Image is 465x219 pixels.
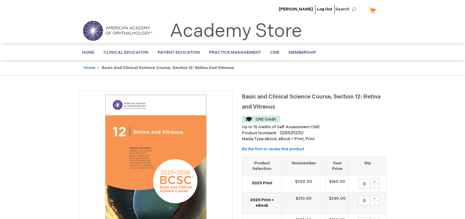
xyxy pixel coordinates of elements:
[245,180,279,186] strong: 2025 Print
[317,7,332,12] a: Log Out
[370,201,379,206] div: -
[82,50,94,55] span: Home
[242,94,380,110] span: Basic and Clinical Science Course, Section 12: Retina and Vitreous
[370,179,379,184] div: +
[158,50,200,55] span: Patient Education
[102,65,234,70] strong: Basic and Clinical Science Course, Section 12: Retina and Vitreous
[289,50,316,55] span: Membership
[104,50,148,55] span: Clinical Education
[84,65,95,70] a: Home
[335,3,359,15] span: Search
[242,116,280,122] img: CME Credit
[209,50,261,55] span: Practice Management
[358,179,370,189] input: Qty
[242,157,282,175] th: Product Selection
[325,192,349,213] td: $240.00
[349,157,386,175] th: Qty
[282,157,325,175] th: Nonmember
[358,196,370,206] input: Qty
[270,50,279,55] span: CME
[170,20,302,42] a: Academy Store
[325,157,349,175] th: Your Price
[279,7,313,12] a: [PERSON_NAME]
[245,197,279,209] strong: 2025 Print + eBook
[325,175,349,192] td: $160.00
[370,196,379,201] div: +
[282,192,325,213] td: $310.00
[242,147,304,152] a: Be the first to review this product
[242,136,386,142] p: eBook, eBook + Print, Print
[242,124,386,130] li: Up to 15 credits of Self-Assessment CME
[242,131,277,136] strong: Product Number
[280,130,303,136] div: 02850123U
[282,175,325,192] td: $200.00
[370,184,379,189] div: -
[242,136,265,141] strong: Media Type:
